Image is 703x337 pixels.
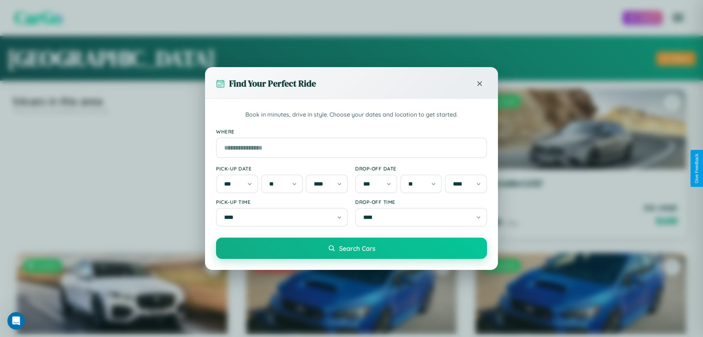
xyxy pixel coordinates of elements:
label: Where [216,128,487,135]
p: Book in minutes, drive in style. Choose your dates and location to get started. [216,110,487,120]
button: Search Cars [216,238,487,259]
span: Search Cars [339,244,375,252]
label: Pick-up Date [216,165,348,172]
h3: Find Your Perfect Ride [229,77,316,89]
label: Drop-off Date [355,165,487,172]
label: Drop-off Time [355,199,487,205]
label: Pick-up Time [216,199,348,205]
